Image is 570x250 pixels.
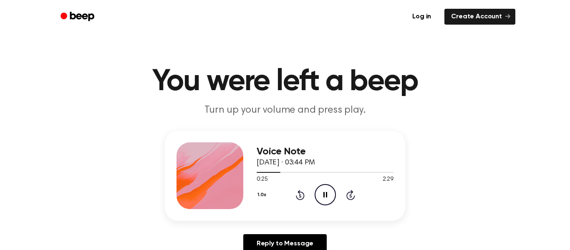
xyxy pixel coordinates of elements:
a: Beep [55,9,102,25]
h3: Voice Note [257,146,393,157]
span: 0:25 [257,175,267,184]
span: 2:29 [383,175,393,184]
p: Turn up your volume and press play. [125,104,445,117]
span: [DATE] · 03:44 PM [257,159,315,167]
h1: You were left a beep [71,67,499,97]
a: Log in [404,7,439,26]
a: Create Account [444,9,515,25]
button: 1.0x [257,188,269,202]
